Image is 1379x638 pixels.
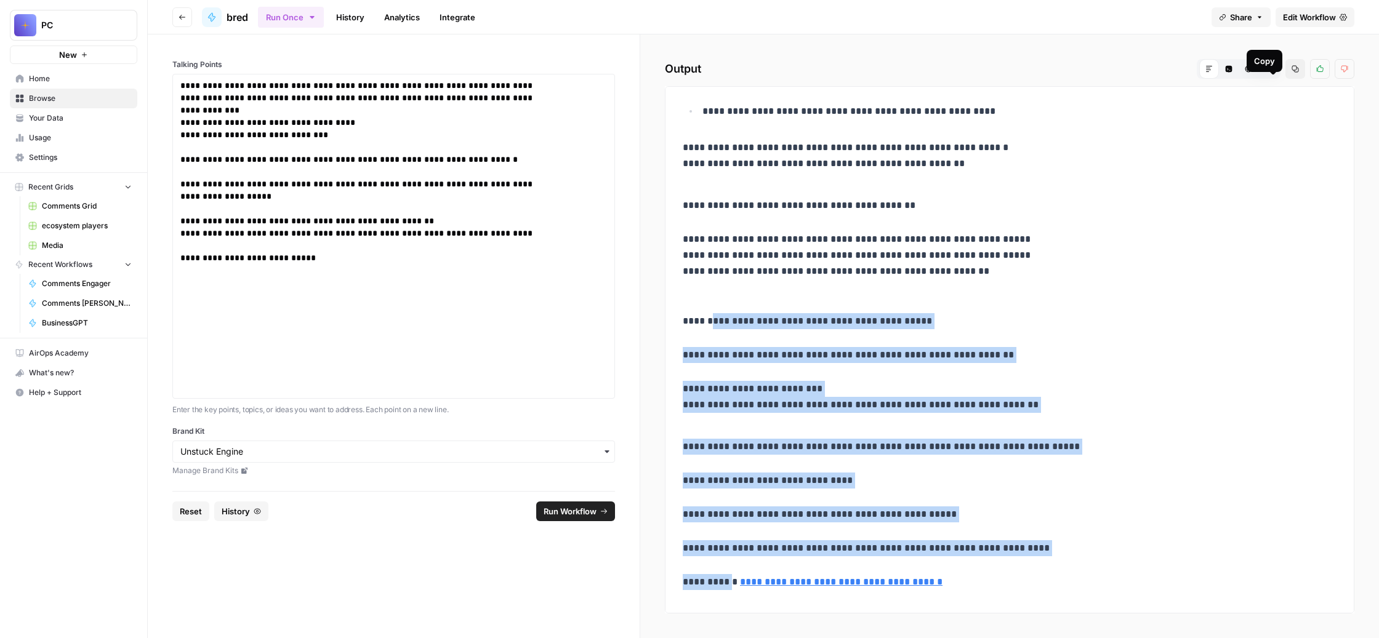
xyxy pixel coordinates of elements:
a: Manage Brand Kits [172,465,615,476]
button: What's new? [10,363,137,383]
div: Copy [1254,55,1275,67]
a: Comments Engager [23,274,137,293]
button: Run Once [258,7,324,28]
button: New [10,46,137,64]
button: Help + Support [10,383,137,402]
a: History [329,7,372,27]
button: Recent Grids [10,178,137,196]
a: Home [10,69,137,89]
span: Settings [29,152,132,163]
span: Browse [29,93,132,104]
img: PC Logo [14,14,36,36]
a: AirOps Academy [10,343,137,363]
a: Browse [10,89,137,108]
span: bred [227,10,248,25]
span: Comments Grid [42,201,132,212]
button: Reset [172,501,209,521]
span: Your Data [29,113,132,124]
span: New [59,49,77,61]
span: PC [41,19,116,31]
span: History [222,505,250,517]
div: What's new? [10,364,137,382]
a: BusinessGPT [23,313,137,333]
p: Enter the key points, topics, or ideas you want to address. Each point on a new line. [172,404,615,416]
button: Workspace: PC [10,10,137,41]
a: Edit Workflow [1276,7,1354,27]
span: Home [29,73,132,84]
label: Talking Points [172,59,615,70]
span: Run Workflow [544,505,597,517]
a: Analytics [377,7,427,27]
span: Recent Grids [28,181,73,193]
span: Comments Engager [42,278,132,289]
span: ecosystem players [42,220,132,231]
span: Usage [29,132,132,143]
a: ecosystem players [23,216,137,236]
a: Your Data [10,108,137,128]
input: Unstuck Engine [180,445,607,458]
a: bred [202,7,248,27]
span: Reset [180,505,202,517]
a: Settings [10,148,137,167]
span: Help + Support [29,387,132,398]
a: Integrate [432,7,483,27]
button: Run Workflow [536,501,615,521]
button: History [214,501,268,521]
a: Usage [10,128,137,148]
h2: Output [665,59,1354,79]
span: Share [1230,11,1252,23]
a: Comments [PERSON_NAME] [23,293,137,313]
span: Edit Workflow [1283,11,1336,23]
span: AirOps Academy [29,348,132,359]
a: Media [23,236,137,255]
span: BusinessGPT [42,317,132,329]
a: Comments Grid [23,196,137,216]
span: Comments [PERSON_NAME] [42,298,132,309]
label: Brand Kit [172,426,615,437]
button: Share [1212,7,1271,27]
span: Recent Workflows [28,259,92,270]
button: Recent Workflows [10,255,137,274]
span: Media [42,240,132,251]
